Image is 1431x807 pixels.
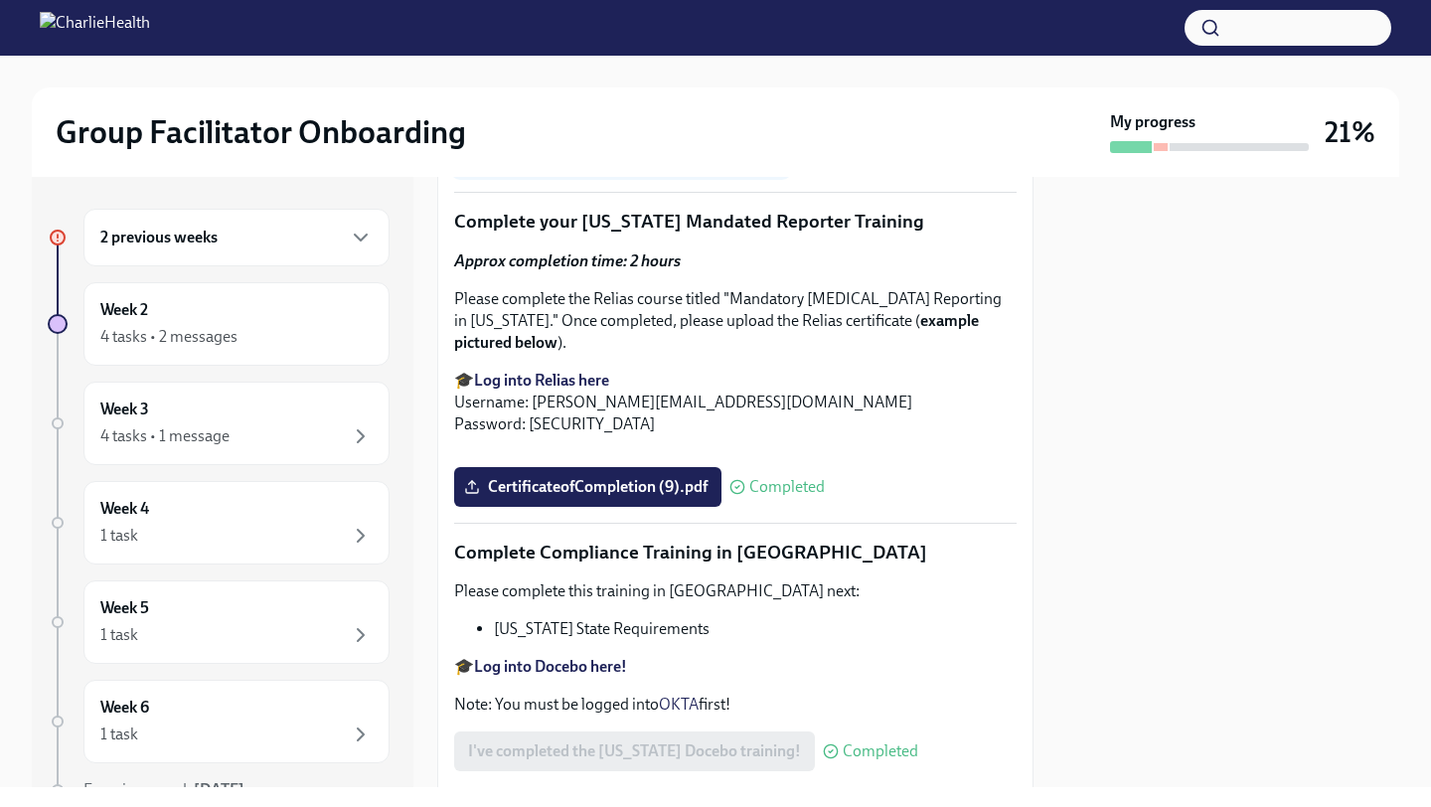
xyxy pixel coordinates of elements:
[100,697,149,719] h6: Week 6
[454,288,1017,354] p: Please complete the Relias course titled "Mandatory [MEDICAL_DATA] Reporting in [US_STATE]." Once...
[454,251,681,270] strong: Approx completion time: 2 hours
[843,743,918,759] span: Completed
[454,540,1017,565] p: Complete Compliance Training in [GEOGRAPHIC_DATA]
[56,112,466,152] h2: Group Facilitator Onboarding
[454,370,1017,435] p: 🎓 Username: [PERSON_NAME][EMAIL_ADDRESS][DOMAIN_NAME] Password: [SECURITY_DATA]
[474,371,609,390] a: Log into Relias here
[48,382,390,465] a: Week 34 tasks • 1 message
[48,680,390,763] a: Week 61 task
[749,479,825,495] span: Completed
[100,525,138,547] div: 1 task
[48,580,390,664] a: Week 51 task
[1110,111,1195,133] strong: My progress
[454,694,1017,716] p: Note: You must be logged into first!
[100,299,148,321] h6: Week 2
[48,282,390,366] a: Week 24 tasks • 2 messages
[83,209,390,266] div: 2 previous weeks
[100,624,138,646] div: 1 task
[100,227,218,248] h6: 2 previous weeks
[40,12,150,44] img: CharlieHealth
[83,780,244,799] span: Experience ends
[454,311,979,352] strong: example pictured below
[100,724,138,745] div: 1 task
[474,657,627,676] a: Log into Docebo here!
[48,481,390,565] a: Week 41 task
[494,618,1017,640] li: [US_STATE] State Requirements
[454,467,721,507] label: CertificateofCompletion (9).pdf
[100,498,149,520] h6: Week 4
[454,656,1017,678] p: 🎓
[100,399,149,420] h6: Week 3
[454,209,1017,235] p: Complete your [US_STATE] Mandated Reporter Training
[100,326,238,348] div: 4 tasks • 2 messages
[454,580,1017,602] p: Please complete this training in [GEOGRAPHIC_DATA] next:
[659,695,699,714] a: OKTA
[468,477,708,497] span: CertificateofCompletion (9).pdf
[1325,114,1375,150] h3: 21%
[194,780,244,799] strong: [DATE]
[100,597,149,619] h6: Week 5
[100,425,230,447] div: 4 tasks • 1 message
